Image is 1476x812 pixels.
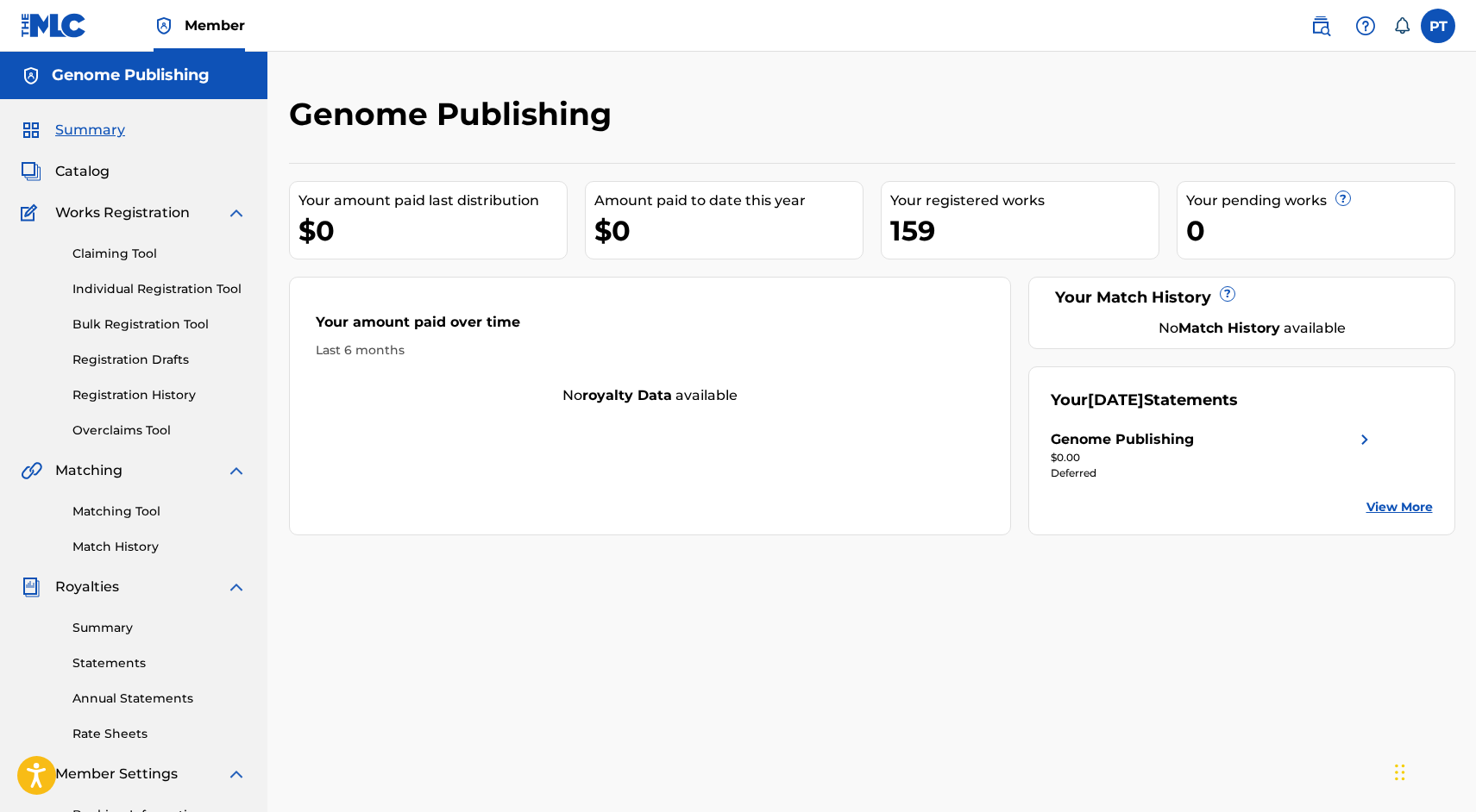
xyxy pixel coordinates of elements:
[1354,429,1375,450] img: right chevron icon
[72,280,247,298] a: Individual Registration Tool
[72,654,247,672] a: Statements
[1421,9,1455,43] div: User Menu
[226,577,247,597] img: expand
[1395,746,1405,798] div: Drag
[55,161,110,182] span: Catalog
[890,211,1159,250] div: 159
[1428,534,1476,678] iframe: Resource Center
[1366,498,1433,516] a: View More
[298,191,567,211] div: Your amount paid last distribution
[72,619,247,637] a: Summary
[289,95,620,134] h2: Genome Publishing
[1355,16,1376,36] img: help
[55,764,178,784] span: Member Settings
[582,387,672,403] strong: royalty data
[316,341,985,359] div: Last 6 months
[52,66,210,85] h5: Genome Publishing
[1393,17,1410,34] div: Notifications
[1088,390,1144,409] span: [DATE]
[185,16,245,35] span: Member
[72,386,247,404] a: Registration History
[21,13,87,38] img: MLC Logo
[21,120,41,141] img: Summary
[1303,9,1338,43] a: Public Search
[1051,429,1194,450] div: Genome Publishing
[1051,389,1238,412] div: Your Statements
[21,120,125,141] a: SummarySummary
[21,460,42,481] img: Matching
[290,385,1011,406] div: No available
[1072,318,1433,339] div: No available
[1051,450,1375,465] div: $0.00
[72,725,247,743] a: Rate Sheets
[21,577,41,597] img: Royalties
[55,460,122,481] span: Matching
[594,211,863,250] div: $0
[55,120,125,141] span: Summary
[226,203,247,223] img: expand
[55,203,190,223] span: Works Registration
[72,245,247,263] a: Claiming Tool
[1221,287,1234,301] span: ?
[1051,286,1433,309] div: Your Match History
[1051,465,1375,481] div: Deferred
[154,16,174,36] img: Top Rightsholder
[72,538,247,556] a: Match History
[72,315,247,334] a: Bulk Registration Tool
[1178,320,1280,336] strong: Match History
[55,577,119,597] span: Royalties
[1390,729,1476,812] iframe: Chat Widget
[1348,9,1383,43] div: Help
[316,312,985,341] div: Your amount paid over time
[594,191,863,211] div: Amount paid to date this year
[890,191,1159,211] div: Your registered works
[1310,16,1331,36] img: search
[21,161,110,182] a: CatalogCatalog
[1051,429,1375,481] a: Genome Publishingright chevron icon$0.00Deferred
[1186,191,1454,211] div: Your pending works
[1186,211,1454,250] div: 0
[72,690,247,708] a: Annual Statements
[226,460,247,481] img: expand
[72,351,247,369] a: Registration Drafts
[21,203,43,223] img: Works Registration
[72,503,247,521] a: Matching Tool
[21,161,41,182] img: Catalog
[1336,191,1350,205] span: ?
[72,422,247,440] a: Overclaims Tool
[226,764,247,784] img: expand
[21,66,41,86] img: Accounts
[298,211,567,250] div: $0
